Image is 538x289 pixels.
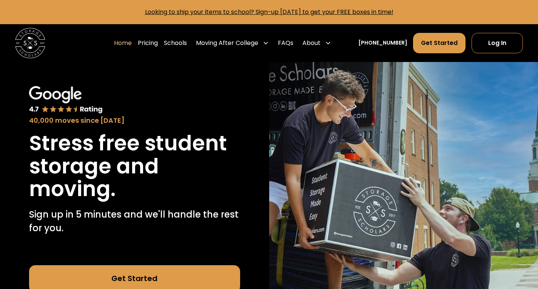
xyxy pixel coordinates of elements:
[193,32,272,54] div: Moving After College
[164,32,187,54] a: Schools
[29,116,240,126] div: 40,000 moves since [DATE]
[278,32,293,54] a: FAQs
[138,32,158,54] a: Pricing
[196,39,258,48] div: Moving After College
[29,86,103,114] img: Google 4.7 star rating
[302,39,321,48] div: About
[472,33,523,53] a: Log In
[29,132,240,200] h1: Stress free student storage and moving.
[114,32,132,54] a: Home
[29,208,240,235] p: Sign up in 5 minutes and we'll handle the rest for you.
[413,33,466,53] a: Get Started
[145,8,393,16] a: Looking to ship your items to school? Sign-up [DATE] to get your FREE boxes in time!
[299,32,334,54] div: About
[15,28,45,58] img: Storage Scholars main logo
[358,39,407,47] a: [PHONE_NUMBER]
